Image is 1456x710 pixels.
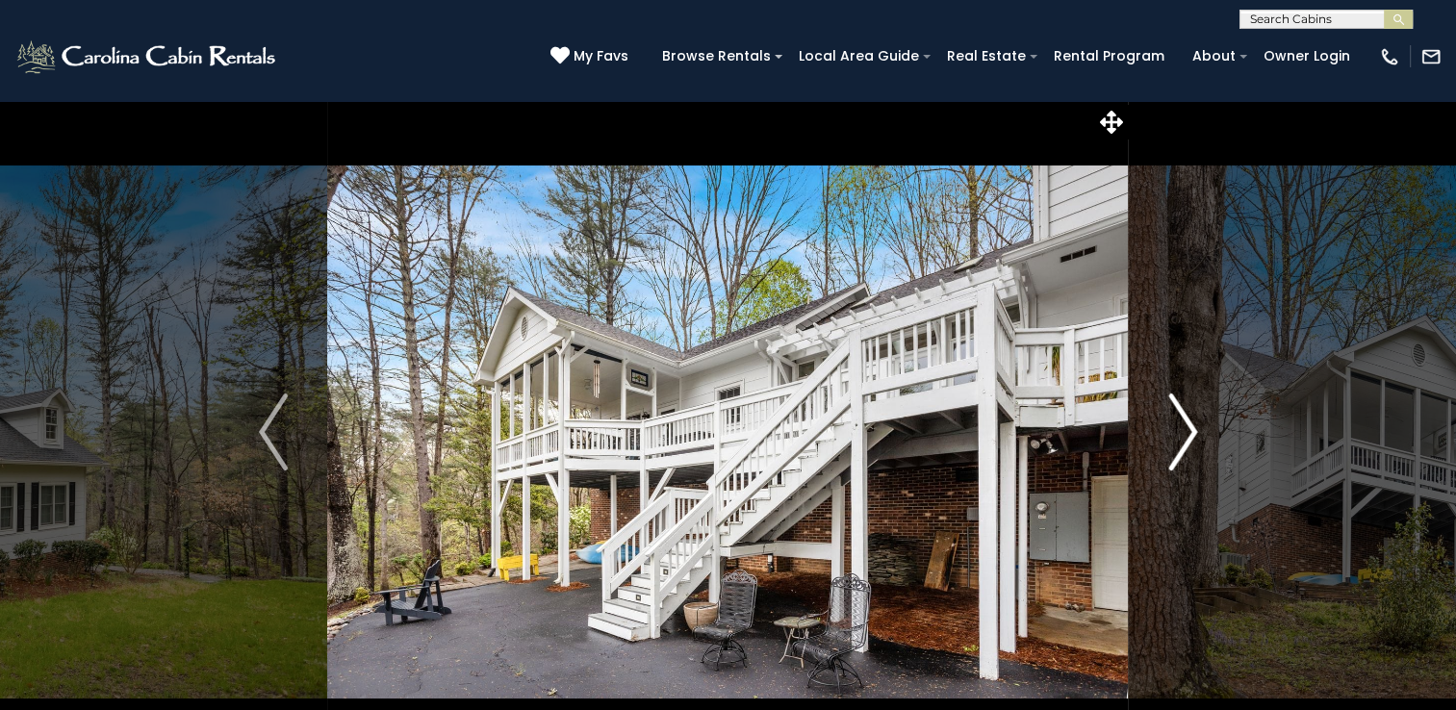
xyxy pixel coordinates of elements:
[1044,41,1174,71] a: Rental Program
[789,41,929,71] a: Local Area Guide
[1254,41,1360,71] a: Owner Login
[652,41,780,71] a: Browse Rentals
[937,41,1035,71] a: Real Estate
[550,46,633,67] a: My Favs
[1379,46,1400,67] img: phone-regular-white.png
[1183,41,1245,71] a: About
[14,38,281,76] img: White-1-2.png
[259,393,288,470] img: arrow
[1420,46,1442,67] img: mail-regular-white.png
[1168,393,1197,470] img: arrow
[574,46,628,66] span: My Favs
